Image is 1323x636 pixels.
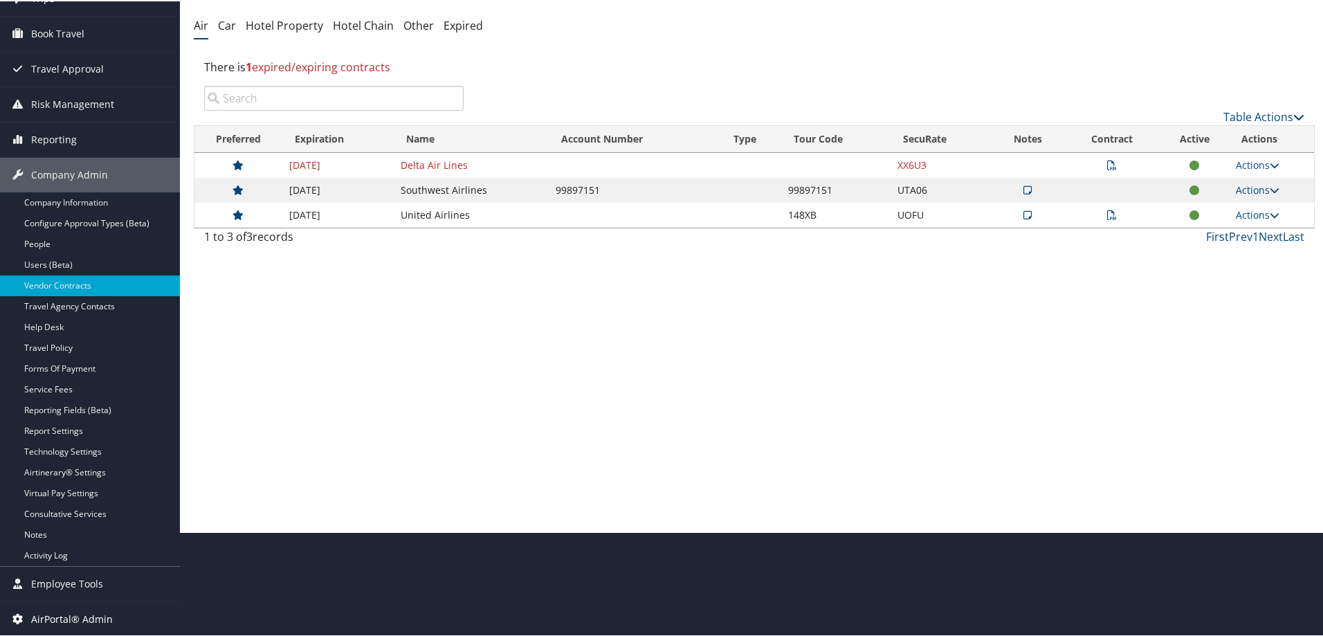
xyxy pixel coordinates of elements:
th: Active: activate to sort column ascending [1160,125,1229,152]
a: Actions [1236,207,1279,220]
span: expired/expiring contracts [246,58,390,73]
span: Travel Approval [31,51,104,85]
td: XX6U3 [891,152,992,176]
td: United Airlines [394,201,548,226]
span: Reporting [31,121,77,156]
th: Type: activate to sort column ascending [721,125,781,152]
span: 3 [246,228,253,243]
td: Delta Air Lines [394,152,548,176]
td: UOFU [891,201,992,226]
th: Contract: activate to sort column ascending [1063,125,1160,152]
td: [DATE] [282,201,394,226]
span: Book Travel [31,15,84,50]
th: Tour Code: activate to sort column ascending [781,125,891,152]
div: There is [194,47,1315,84]
td: [DATE] [282,176,394,201]
strong: 1 [246,58,252,73]
td: 99897151 [781,176,891,201]
th: Notes: activate to sort column ascending [992,125,1064,152]
a: Car [218,17,236,32]
th: Preferred: activate to sort column ascending [194,125,282,152]
a: Other [403,17,434,32]
a: Air [194,17,208,32]
th: Name: activate to sort column ascending [394,125,548,152]
a: Expired [444,17,483,32]
td: Southwest Airlines [394,176,548,201]
a: Prev [1229,228,1252,243]
td: [DATE] [282,152,394,176]
a: Hotel Property [246,17,323,32]
th: Account Number: activate to sort column ascending [549,125,722,152]
a: First [1206,228,1229,243]
a: 1 [1252,228,1259,243]
td: UTA06 [891,176,992,201]
a: Next [1259,228,1283,243]
input: Search [204,84,464,109]
th: Expiration: activate to sort column ascending [282,125,394,152]
a: Actions [1236,182,1279,195]
th: SecuRate: activate to sort column ascending [891,125,992,152]
a: Table Actions [1223,108,1304,123]
td: 148XB [781,201,891,226]
th: Actions [1229,125,1314,152]
span: Company Admin [31,156,108,191]
a: Actions [1236,157,1279,170]
span: Risk Management [31,86,114,120]
div: 1 to 3 of records [204,227,464,251]
a: Last [1283,228,1304,243]
span: Employee Tools [31,565,103,600]
td: 99897151 [549,176,722,201]
span: AirPortal® Admin [31,601,113,635]
a: Hotel Chain [333,17,394,32]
